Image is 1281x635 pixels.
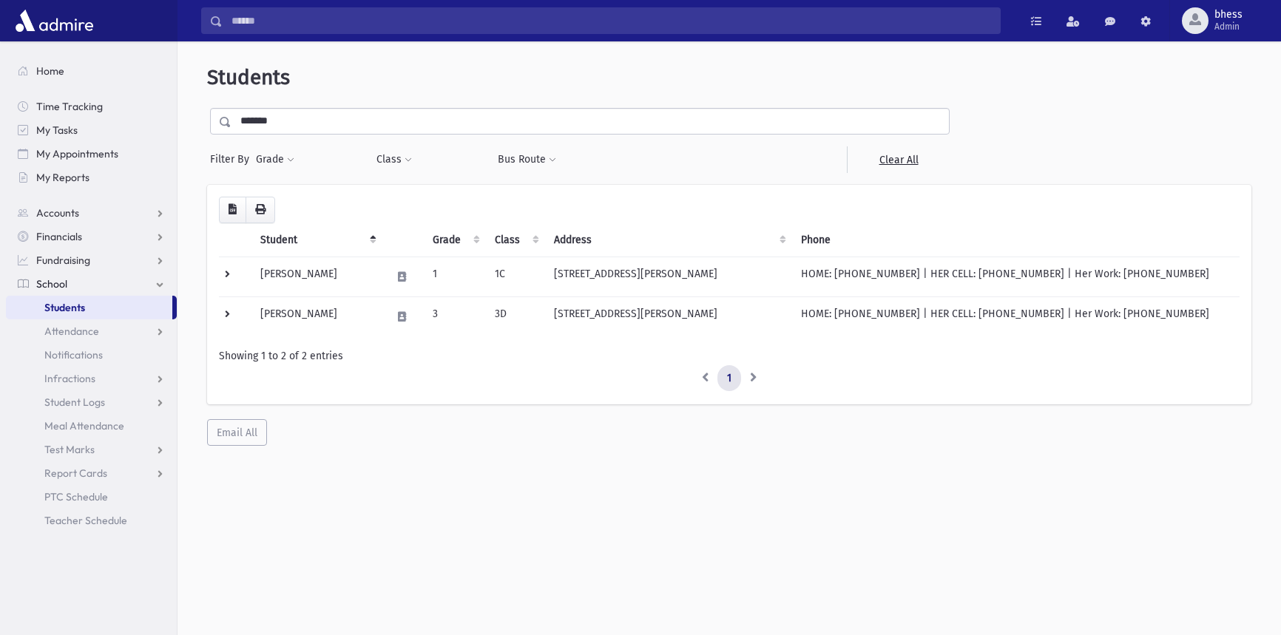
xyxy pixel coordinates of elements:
[6,438,177,461] a: Test Marks
[545,257,793,296] td: [STREET_ADDRESS][PERSON_NAME]
[36,254,90,267] span: Fundraising
[36,230,82,243] span: Financials
[219,348,1240,364] div: Showing 1 to 2 of 2 entries
[424,296,486,336] td: 3
[44,395,105,409] span: Student Logs
[6,201,177,225] a: Accounts
[6,319,177,343] a: Attendance
[6,95,177,118] a: Time Tracking
[6,509,177,532] a: Teacher Schedule
[36,147,118,160] span: My Appointments
[44,514,127,527] span: Teacher Schedule
[255,146,295,173] button: Grade
[792,223,1240,257] th: Phone
[1214,21,1243,33] span: Admin
[497,146,557,173] button: Bus Route
[6,248,177,272] a: Fundraising
[486,223,545,257] th: Class: activate to sort column ascending
[246,197,275,223] button: Print
[6,142,177,166] a: My Appointments
[36,171,89,184] span: My Reports
[486,296,545,336] td: 3D
[545,223,793,257] th: Address: activate to sort column ascending
[44,325,99,338] span: Attendance
[6,414,177,438] a: Meal Attendance
[717,365,741,392] a: 1
[207,419,267,446] button: Email All
[6,390,177,414] a: Student Logs
[210,152,255,167] span: Filter By
[6,59,177,83] a: Home
[12,6,97,35] img: AdmirePro
[223,7,1000,34] input: Search
[6,461,177,485] a: Report Cards
[44,443,95,456] span: Test Marks
[219,197,246,223] button: CSV
[36,64,64,78] span: Home
[36,206,79,220] span: Accounts
[1214,9,1243,21] span: bhess
[44,372,95,385] span: Infractions
[486,257,545,296] td: 1C
[424,223,486,257] th: Grade: activate to sort column ascending
[44,301,85,314] span: Students
[847,146,950,173] a: Clear All
[6,367,177,390] a: Infractions
[792,257,1240,296] td: HOME: [PHONE_NUMBER] | HER CELL: [PHONE_NUMBER] | Her Work: [PHONE_NUMBER]
[251,296,382,336] td: [PERSON_NAME]
[6,272,177,296] a: School
[207,65,290,89] span: Students
[545,296,793,336] td: [STREET_ADDRESS][PERSON_NAME]
[36,123,78,137] span: My Tasks
[44,348,103,361] span: Notifications
[36,277,67,291] span: School
[424,257,486,296] td: 1
[6,225,177,248] a: Financials
[6,485,177,509] a: PTC Schedule
[376,146,413,173] button: Class
[44,490,108,503] span: PTC Schedule
[6,166,177,189] a: My Reports
[44,419,124,432] span: Meal Attendance
[36,100,103,113] span: Time Tracking
[6,343,177,367] a: Notifications
[6,118,177,142] a: My Tasks
[251,257,382,296] td: [PERSON_NAME]
[251,223,382,257] th: Student: activate to sort column descending
[792,296,1240,336] td: HOME: [PHONE_NUMBER] | HER CELL: [PHONE_NUMBER] | Her Work: [PHONE_NUMBER]
[6,296,172,319] a: Students
[44,466,107,480] span: Report Cards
